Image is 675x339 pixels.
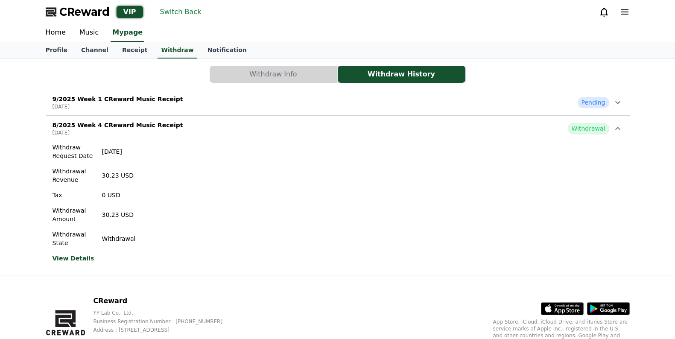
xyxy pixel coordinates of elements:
[102,147,136,156] p: [DATE]
[53,191,95,199] p: Tax
[338,66,466,83] a: Withdraw History
[210,66,337,83] button: Withdraw Info
[93,310,236,316] p: YP Lab Co., Ltd.
[53,167,95,184] p: Withdrawal Revenue
[53,95,183,103] p: 9/2025 Week 1 CReward Music Receipt
[46,5,110,19] a: CReward
[157,5,205,19] button: Switch Back
[102,210,136,219] p: 30.23 USD
[53,103,183,110] p: [DATE]
[102,171,136,180] p: 30.23 USD
[210,66,338,83] a: Withdraw Info
[46,116,630,268] button: 8/2025 Week 4 CReward Music Receipt [DATE] Withdrawal Withdraw Request Date [DATE] Withdrawal Rev...
[568,123,609,134] span: Withdrawal
[39,24,73,42] a: Home
[53,230,95,247] p: Withdrawal State
[93,296,236,306] p: CReward
[111,24,144,42] a: Mypage
[59,5,110,19] span: CReward
[73,24,106,42] a: Music
[53,206,95,223] p: Withdrawal Amount
[158,42,197,58] a: Withdraw
[93,318,236,325] p: Business Registration Number : [PHONE_NUMBER]
[39,42,74,58] a: Profile
[201,42,254,58] a: Notification
[338,66,465,83] button: Withdraw History
[578,97,609,108] span: Pending
[53,121,183,129] p: 8/2025 Week 4 CReward Music Receipt
[117,6,143,18] div: VIP
[102,191,136,199] p: 0 USD
[53,254,136,263] a: View Details
[102,234,136,243] p: Withdrawal
[74,42,115,58] a: Channel
[115,42,155,58] a: Receipt
[53,143,95,160] p: Withdraw Request Date
[53,129,183,136] p: [DATE]
[93,327,236,333] p: Address : [STREET_ADDRESS]
[46,90,630,116] button: 9/2025 Week 1 CReward Music Receipt [DATE] Pending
